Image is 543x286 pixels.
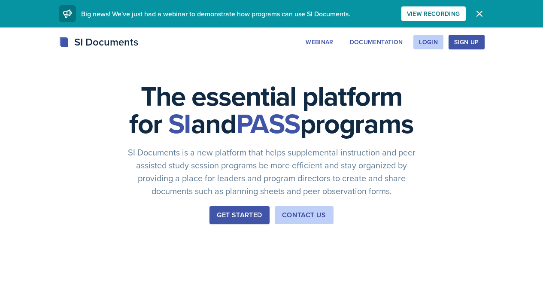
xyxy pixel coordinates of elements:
div: SI Documents [59,34,138,50]
div: Documentation [350,39,403,46]
div: View Recording [407,10,460,17]
div: Login [419,39,438,46]
button: View Recording [401,6,466,21]
button: Login [413,35,443,49]
span: Big news! We've just had a webinar to demonstrate how programs can use SI Documents. [81,9,350,18]
button: Contact Us [275,206,334,224]
button: Webinar [300,35,339,49]
button: Documentation [344,35,409,49]
div: Contact Us [282,210,326,220]
button: Get Started [209,206,269,224]
button: Sign Up [449,35,484,49]
div: Get Started [217,210,262,220]
div: Webinar [306,39,333,46]
div: Sign Up [454,39,479,46]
